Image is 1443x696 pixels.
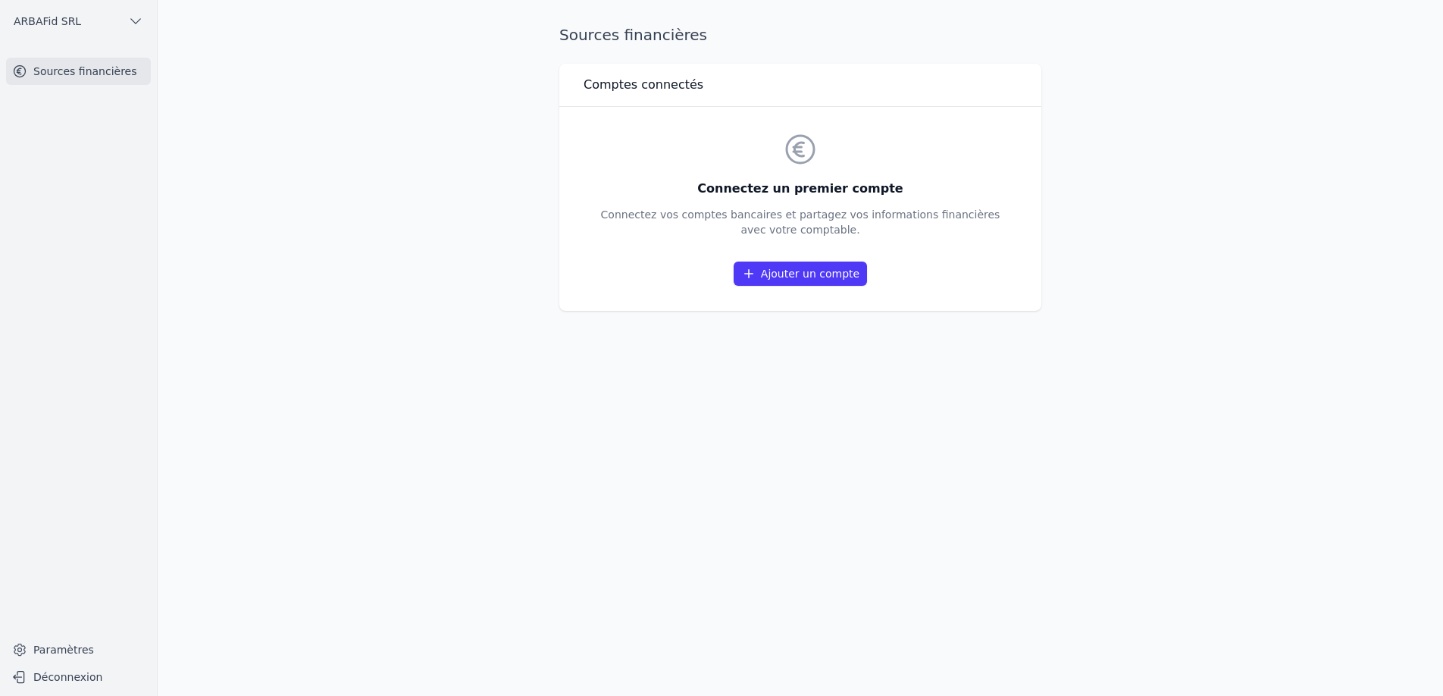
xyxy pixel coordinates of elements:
a: Sources financières [6,58,151,85]
button: Déconnexion [6,665,151,689]
h3: Comptes connectés [584,76,703,94]
span: ARBAFid SRL [14,14,81,29]
p: Connectez vos comptes bancaires et partagez vos informations financières avec votre comptable. [601,207,1000,237]
button: ARBAFid SRL [6,9,151,33]
a: Ajouter un compte [734,262,867,286]
h3: Connectez un premier compte [601,180,1000,198]
a: Paramètres [6,638,151,662]
h1: Sources financières [559,24,707,45]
